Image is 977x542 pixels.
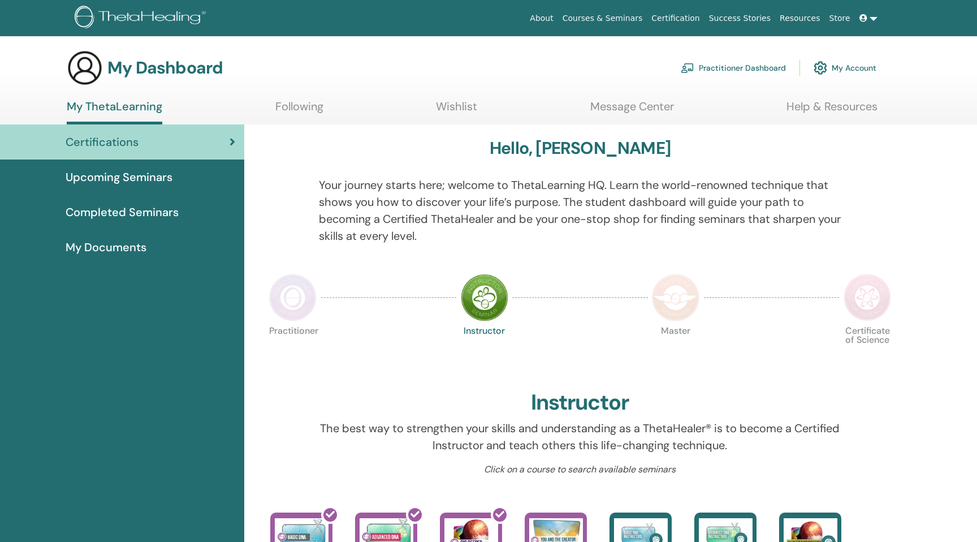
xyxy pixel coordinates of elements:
[319,420,842,454] p: The best way to strengthen your skills and understanding as a ThetaHealer® is to become a Certifi...
[67,50,103,86] img: generic-user-icon.jpg
[814,55,876,80] a: My Account
[75,6,210,31] img: logo.png
[531,390,630,416] h2: Instructor
[66,134,139,150] span: Certifications
[461,274,508,321] img: Instructor
[652,326,699,374] p: Master
[681,55,786,80] a: Practitioner Dashboard
[590,100,674,122] a: Message Center
[66,239,146,256] span: My Documents
[490,138,671,158] h3: Hello, [PERSON_NAME]
[461,326,508,374] p: Instructor
[844,274,891,321] img: Certificate of Science
[558,8,647,29] a: Courses & Seminars
[825,8,855,29] a: Store
[275,100,323,122] a: Following
[647,8,704,29] a: Certification
[436,100,477,122] a: Wishlist
[786,100,877,122] a: Help & Resources
[66,169,172,186] span: Upcoming Seminars
[844,326,891,374] p: Certificate of Science
[319,463,842,476] p: Click on a course to search available seminars
[814,58,827,78] img: cog.svg
[319,177,842,244] p: Your journey starts here; welcome to ThetaLearning HQ. Learn the world-renowned technique that sh...
[775,8,825,29] a: Resources
[269,274,317,321] img: Practitioner
[681,63,694,73] img: chalkboard-teacher.svg
[67,100,162,124] a: My ThetaLearning
[66,204,179,221] span: Completed Seminars
[704,8,775,29] a: Success Stories
[525,8,557,29] a: About
[107,58,223,78] h3: My Dashboard
[269,326,317,374] p: Practitioner
[652,274,699,321] img: Master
